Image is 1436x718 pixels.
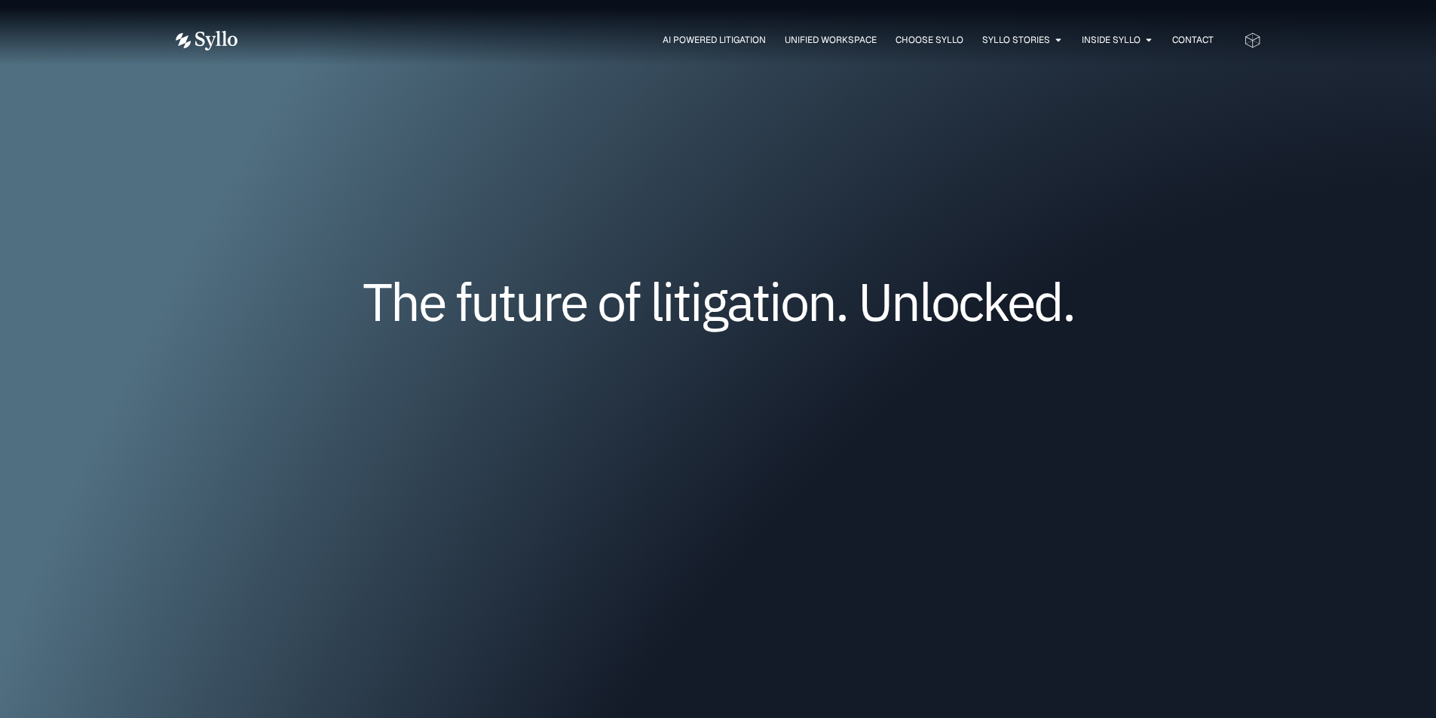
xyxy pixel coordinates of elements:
img: Vector [176,31,237,50]
a: Contact [1172,33,1214,47]
div: Menu Toggle [268,33,1214,47]
a: Inside Syllo [1082,33,1141,47]
a: Choose Syllo [896,33,963,47]
nav: Menu [268,33,1214,47]
a: AI Powered Litigation [663,33,766,47]
a: Syllo Stories [982,33,1050,47]
a: Unified Workspace [785,33,877,47]
h1: The future of litigation. Unlocked. [266,277,1171,326]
